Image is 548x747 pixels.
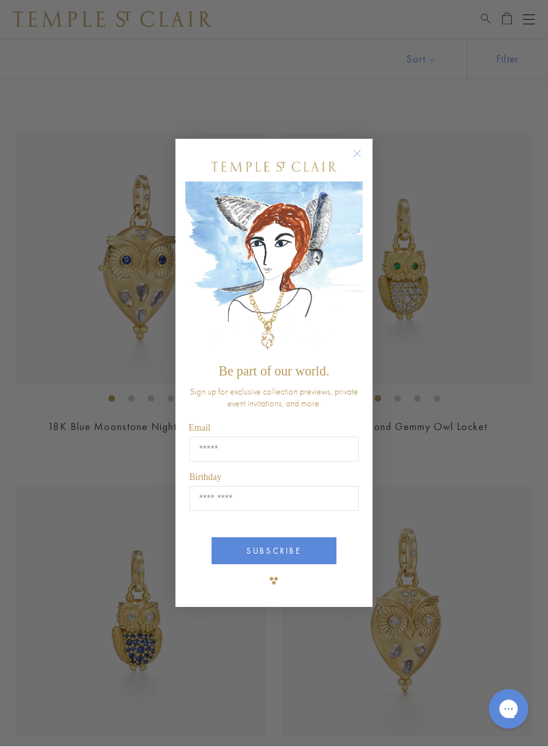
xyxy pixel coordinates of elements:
[185,182,363,358] img: c4a9eb12-d91a-4d4a-8ee0-386386f4f338.jpeg
[219,364,329,379] span: Be part of our world.
[355,153,372,169] button: Close dialog
[189,423,210,433] span: Email
[189,473,221,483] span: Birthday
[261,568,287,594] img: TSC
[482,685,535,734] iframe: Gorgias live chat messenger
[212,162,336,172] img: Temple St. Clair
[190,386,358,410] span: Sign up for exclusive collection previews, private event invitations, and more.
[189,437,359,462] input: Email
[212,538,336,565] button: SUBSCRIBE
